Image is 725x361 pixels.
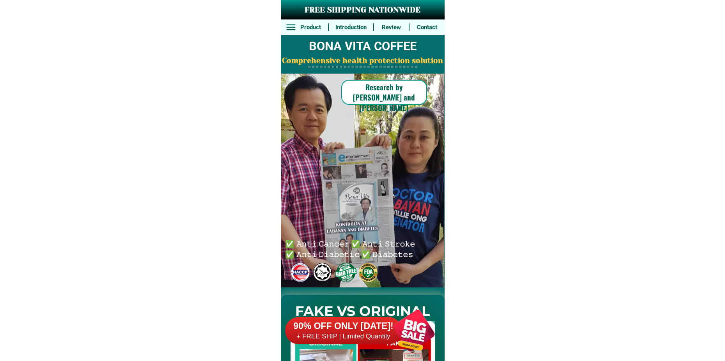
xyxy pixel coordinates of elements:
[378,23,405,32] h6: Review
[281,37,445,56] h2: BONA VITA COFFEE
[341,82,427,113] h6: Research by [PERSON_NAME] and [PERSON_NAME]
[285,332,402,341] h6: + FREE SHIP | Limited Quantily
[281,4,445,16] h3: FREE SHIPPING NATIONWIDE
[281,55,445,67] h2: Comprehensive health protection solution
[285,320,402,332] h6: 90% OFF ONLY [DATE]!
[285,238,418,259] h6: ✅ 𝙰𝚗𝚝𝚒 𝙲𝚊𝚗𝚌𝚎𝚛 ✅ 𝙰𝚗𝚝𝚒 𝚂𝚝𝚛𝚘𝚔𝚎 ✅ 𝙰𝚗𝚝𝚒 𝙳𝚒𝚊𝚋𝚎𝚝𝚒𝚌 ✅ 𝙳𝚒𝚊𝚋𝚎𝚝𝚎𝚜
[333,23,369,32] h6: Introduction
[281,301,445,322] h2: FAKE VS ORIGINAL
[414,23,440,32] h6: Contact
[297,23,324,32] h6: Product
